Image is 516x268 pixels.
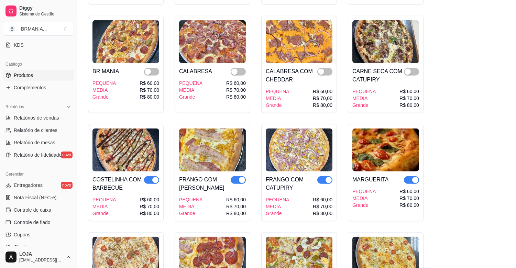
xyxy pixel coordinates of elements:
img: product-image [92,129,159,171]
div: R$ 80,00 [313,210,332,217]
div: Grande [92,93,116,100]
div: Grande [266,210,289,217]
div: R$ 70,00 [313,95,332,102]
div: MARGUERITA [352,176,388,184]
span: B [9,25,15,32]
span: Relatórios de vendas [14,114,59,121]
span: Controle de fiado [14,219,51,226]
span: KDS [14,42,24,48]
div: R$ 80,00 [226,93,246,100]
div: PEQUENA [352,88,376,95]
a: Produtos [3,70,74,81]
div: MEDIA [352,195,376,202]
div: PEQUENA [352,188,376,195]
div: MEDIA [352,95,376,102]
span: LOJA [19,251,63,257]
div: PEQUENA [179,80,202,87]
div: COSTELINHA COM BARBECUE [92,176,144,192]
div: R$ 70,00 [399,195,419,202]
span: Complementos [14,84,46,91]
img: product-image [352,20,419,63]
img: product-image [266,129,332,171]
div: R$ 60,00 [313,88,332,95]
div: CALABRESA COM CHEDDAR [266,67,317,84]
a: DiggySistema de Gestão [3,3,74,19]
div: R$ 60,00 [399,188,419,195]
div: Grande [352,102,376,109]
button: LOJA[EMAIL_ADDRESS][DOMAIN_NAME] [3,249,74,265]
div: FRANGO COM CATUPIRY [266,176,317,192]
span: Nota Fiscal (NFC-e) [14,194,56,201]
div: BRMANIA ... [21,25,47,32]
div: R$ 70,00 [226,203,246,210]
img: product-image [92,20,159,63]
span: Relatório de fidelidade [14,152,62,158]
div: MEDIA [266,203,289,210]
div: PEQUENA [266,196,289,203]
div: R$ 60,00 [140,80,159,87]
a: Nota Fiscal (NFC-e) [3,192,74,203]
div: MEDIA [179,203,202,210]
a: Relatório de fidelidadenovo [3,149,74,160]
div: R$ 80,00 [399,202,419,209]
img: product-image [179,20,246,63]
a: Relatório de mesas [3,137,74,148]
div: Grande [266,102,289,109]
div: R$ 60,00 [226,196,246,203]
span: Entregadores [14,182,43,189]
span: Produtos [14,72,33,79]
img: product-image [179,129,246,171]
div: MEDIA [266,95,289,102]
div: MEDIA [179,87,202,93]
div: R$ 70,00 [313,203,332,210]
div: CARNE SECA COM CATUPIRY [352,67,404,84]
div: R$ 60,00 [313,196,332,203]
a: KDS [3,40,74,51]
span: Relatórios [6,104,24,110]
span: Cupons [14,231,30,238]
span: Relatório de mesas [14,139,55,146]
span: Controle de caixa [14,206,51,213]
div: PEQUENA [92,80,116,87]
div: Catálogo [3,59,74,70]
div: R$ 80,00 [140,210,159,217]
a: Controle de fiado [3,217,74,228]
div: R$ 70,00 [140,203,159,210]
div: Grande [179,93,202,100]
span: [EMAIL_ADDRESS][DOMAIN_NAME] [19,257,63,263]
div: Grande [352,202,376,209]
div: Grande [179,210,202,217]
div: R$ 70,00 [399,95,419,102]
img: product-image [266,20,332,63]
a: Relatórios de vendas [3,112,74,123]
div: R$ 80,00 [399,102,419,109]
button: Select a team [3,22,74,36]
div: PEQUENA [179,196,202,203]
span: Sistema de Gestão [19,11,71,17]
span: Clientes [14,244,31,250]
div: R$ 80,00 [313,102,332,109]
a: Clientes [3,242,74,253]
a: Entregadoresnovo [3,180,74,191]
div: CALABRESA [179,67,212,76]
div: R$ 70,00 [226,87,246,93]
div: R$ 60,00 [140,196,159,203]
div: R$ 70,00 [140,87,159,93]
div: MEDIA [92,203,116,210]
img: product-image [352,129,419,171]
span: Diggy [19,5,71,11]
div: R$ 60,00 [226,80,246,87]
span: Relatório de clientes [14,127,57,134]
div: PEQUENA [92,196,116,203]
div: R$ 60,00 [399,88,419,95]
div: FRANGO COM [PERSON_NAME] [179,176,231,192]
div: BR MANIA [92,67,119,76]
div: PEQUENA [266,88,289,95]
div: MEDIA [92,87,116,93]
a: Controle de caixa [3,204,74,215]
a: Cupons [3,229,74,240]
a: Relatório de clientes [3,125,74,136]
div: R$ 80,00 [140,93,159,100]
div: R$ 80,00 [226,210,246,217]
div: Grande [92,210,116,217]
